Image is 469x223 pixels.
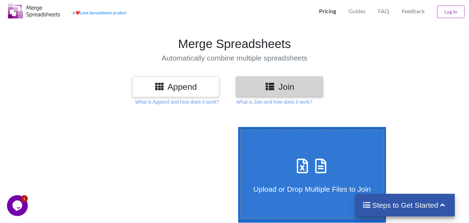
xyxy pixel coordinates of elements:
h3: Join [241,82,318,92]
iframe: chat widget [7,195,29,216]
span: Feedback [402,8,425,14]
p: FAQ [378,8,389,15]
a: AheartLove Spreadsheets product [73,10,126,15]
span: Upload or Drop Multiple Files to Join [253,185,371,193]
h4: Steps to Get Started [362,201,448,209]
p: What is Join and how does it work? [236,98,312,105]
img: Logo.png [8,3,60,18]
h3: Append [137,82,214,92]
p: Pricing [319,8,336,15]
p: Guides [349,8,366,15]
p: What is Append and how does it work? [135,98,219,105]
button: Log In [437,6,464,18]
span: heart [75,10,80,15]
